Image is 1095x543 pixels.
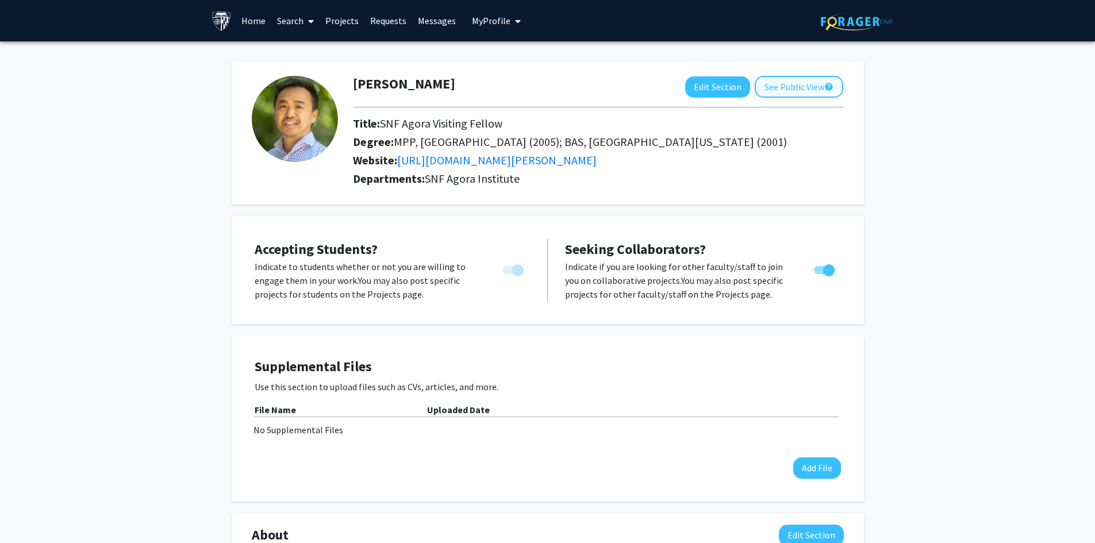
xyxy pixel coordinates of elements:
h2: Title: [353,117,843,130]
a: Messages [412,1,462,41]
span: MPP, [GEOGRAPHIC_DATA] (2005); BAS, [GEOGRAPHIC_DATA][US_STATE] (2001) [394,134,787,149]
a: Projects [320,1,364,41]
div: You cannot turn this off while you have active projects. [498,260,530,277]
h1: [PERSON_NAME] [353,76,455,93]
a: Home [236,1,271,41]
div: Toggle [498,260,530,277]
span: My Profile [472,15,510,26]
b: Uploaded Date [427,404,490,415]
h2: Degree: [353,135,843,149]
p: Use this section to upload files such as CVs, articles, and more. [255,380,841,394]
span: Accepting Students? [255,240,378,258]
img: Johns Hopkins University Logo [212,11,232,31]
button: See Public View [755,76,843,98]
p: Indicate if you are looking for other faculty/staff to join you on collaborative projects. You ma... [565,260,792,301]
span: SNF Agora Visiting Fellow [380,116,502,130]
div: No Supplemental Files [253,423,842,437]
img: ForagerOne Logo [821,13,893,30]
b: File Name [255,404,296,415]
h2: Departments: [344,172,852,186]
button: Add File [793,457,841,479]
span: Seeking Collaborators? [565,240,706,258]
div: Toggle [809,260,841,277]
a: Search [271,1,320,41]
iframe: Chat [9,491,49,534]
a: Requests [364,1,412,41]
img: Profile Picture [252,76,338,162]
button: Edit Section [685,76,750,98]
a: Opens in a new tab [397,153,597,167]
mat-icon: help [824,80,833,94]
span: SNF Agora Institute [425,171,520,186]
h4: Supplemental Files [255,359,841,375]
p: Indicate to students whether or not you are willing to engage them in your work. You may also pos... [255,260,481,301]
h2: Website: [353,153,843,167]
